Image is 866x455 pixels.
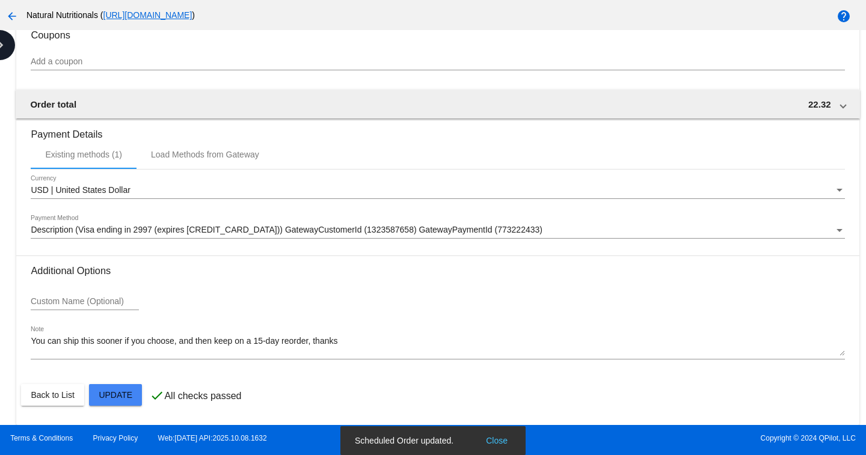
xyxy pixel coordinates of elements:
input: Add a coupon [31,57,844,67]
mat-select: Payment Method [31,225,844,235]
mat-expansion-panel-header: Order total 22.32 [16,90,859,118]
h3: Coupons [31,20,844,41]
div: Load Methods from Gateway [151,150,259,159]
a: Privacy Policy [93,434,138,442]
span: Description (Visa ending in 2997 (expires [CREDIT_CARD_DATA])) GatewayCustomerId (1323587658) Gat... [31,225,542,234]
span: 22.32 [808,99,831,109]
span: Order total [30,99,76,109]
div: Existing methods (1) [45,150,122,159]
a: Web:[DATE] API:2025.10.08.1632 [158,434,267,442]
h3: Additional Options [31,265,844,276]
a: Terms & Conditions [10,434,73,442]
mat-icon: arrow_back [5,9,19,23]
span: Copyright © 2024 QPilot, LLC [443,434,856,442]
input: Custom Name (Optional) [31,297,139,307]
span: USD | United States Dollar [31,185,130,195]
button: Close [482,435,511,447]
simple-snack-bar: Scheduled Order updated. [355,435,511,447]
a: [URL][DOMAIN_NAME] [103,10,192,20]
mat-icon: check [150,388,164,403]
button: Back to List [21,384,84,406]
p: All checks passed [164,391,241,402]
button: Update [89,384,142,406]
h3: Payment Details [31,120,844,140]
mat-icon: help [837,9,851,23]
mat-select: Currency [31,186,844,195]
span: Natural Nutritionals ( ) [26,10,195,20]
span: Update [99,390,132,400]
span: Back to List [31,390,74,400]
